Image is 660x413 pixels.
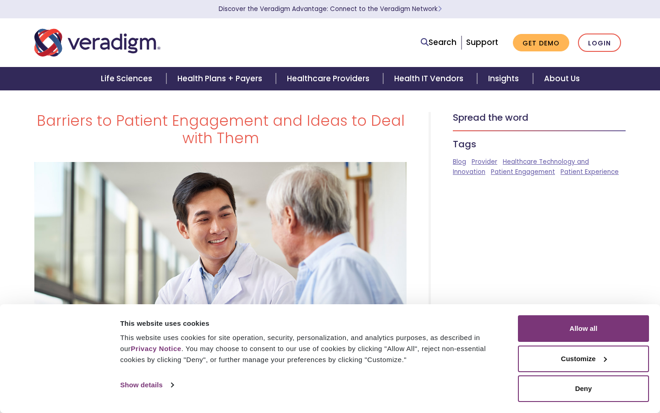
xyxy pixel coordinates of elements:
[518,375,649,402] button: Deny
[120,332,507,365] div: This website uses cookies for site operation, security, personalization, and analytics purposes, ...
[90,67,166,90] a: Life Sciences
[276,67,383,90] a: Healthcare Providers
[518,315,649,342] button: Allow all
[34,28,160,58] img: Veradigm logo
[453,157,589,176] a: Healthcare Technology and Innovation
[453,112,626,123] h5: Spread the word
[453,157,466,166] a: Blog
[120,378,173,392] a: Show details
[438,5,442,13] span: Learn More
[421,36,456,49] a: Search
[453,139,626,150] h5: Tags
[131,345,181,352] a: Privacy Notice
[219,5,442,13] a: Discover the Veradigm Advantage: Connect to the Veradigm NetworkLearn More
[533,67,591,90] a: About Us
[513,34,569,52] a: Get Demo
[518,346,649,372] button: Customize
[166,67,276,90] a: Health Plans + Payers
[120,318,507,329] div: This website uses cookies
[491,167,555,176] a: Patient Engagement
[477,67,533,90] a: Insights
[383,67,477,90] a: Health IT Vendors
[561,167,619,176] a: Patient Experience
[472,157,497,166] a: Provider
[578,33,621,52] a: Login
[34,112,407,147] h1: Barriers to Patient Engagement and Ideas to Deal with Them
[466,37,498,48] a: Support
